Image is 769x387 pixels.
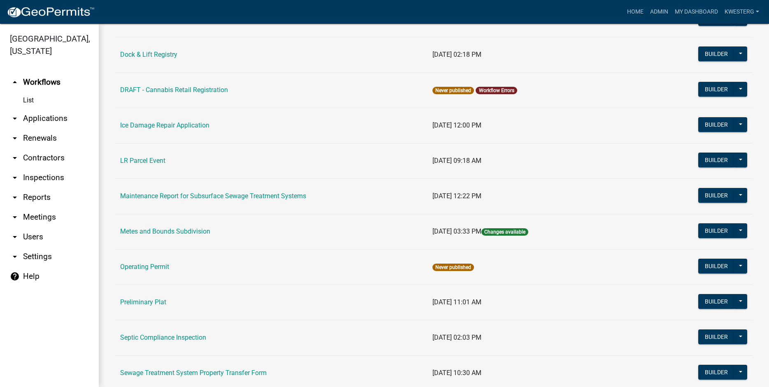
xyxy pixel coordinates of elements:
[698,259,734,273] button: Builder
[479,88,514,93] a: Workflow Errors
[120,263,169,271] a: Operating Permit
[721,4,762,20] a: kwesterg
[624,4,647,20] a: Home
[671,4,721,20] a: My Dashboard
[698,153,734,167] button: Builder
[481,228,528,236] span: Changes available
[432,227,481,235] span: [DATE] 03:33 PM
[698,329,734,344] button: Builder
[10,232,20,242] i: arrow_drop_down
[432,369,481,377] span: [DATE] 10:30 AM
[120,121,209,129] a: Ice Damage Repair Application
[10,252,20,262] i: arrow_drop_down
[10,173,20,183] i: arrow_drop_down
[432,51,481,58] span: [DATE] 02:18 PM
[120,192,306,200] a: Maintenance Report for Subsurface Sewage Treatment Systems
[432,121,481,129] span: [DATE] 12:00 PM
[432,264,474,271] span: Never published
[698,117,734,132] button: Builder
[120,86,228,94] a: DRAFT - Cannabis Retail Registration
[120,369,267,377] a: Sewage Treatment System Property Transfer Form
[698,365,734,380] button: Builder
[698,223,734,238] button: Builder
[698,188,734,203] button: Builder
[120,334,206,341] a: Septic Compliance Inspection
[10,271,20,281] i: help
[10,192,20,202] i: arrow_drop_down
[120,157,165,165] a: LR Parcel Event
[698,11,734,26] button: Builder
[698,294,734,309] button: Builder
[432,334,481,341] span: [DATE] 02:03 PM
[120,51,177,58] a: Dock & Lift Registry
[432,157,481,165] span: [DATE] 09:18 AM
[10,212,20,222] i: arrow_drop_down
[432,192,481,200] span: [DATE] 12:22 PM
[432,298,481,306] span: [DATE] 11:01 AM
[10,77,20,87] i: arrow_drop_up
[10,114,20,123] i: arrow_drop_down
[698,46,734,61] button: Builder
[432,87,474,94] span: Never published
[10,133,20,143] i: arrow_drop_down
[698,82,734,97] button: Builder
[120,298,166,306] a: Preliminary Plat
[10,153,20,163] i: arrow_drop_down
[647,4,671,20] a: Admin
[120,227,210,235] a: Metes and Bounds Subdivision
